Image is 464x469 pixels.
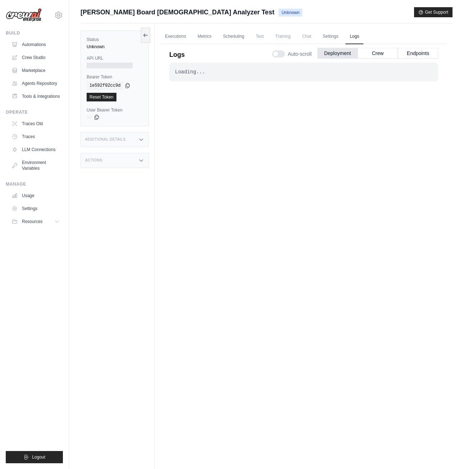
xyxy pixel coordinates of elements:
[9,131,63,142] a: Traces
[87,74,143,80] label: Bearer Token
[428,434,464,469] div: 채팅 위젯
[9,216,63,227] button: Resources
[9,144,63,155] a: LLM Connections
[81,7,274,17] span: [PERSON_NAME] Board [DEMOGRAPHIC_DATA] Analyzer Test
[318,29,343,44] a: Settings
[345,29,363,44] a: Logs
[87,55,143,61] label: API URL
[298,29,316,44] span: Chat is not available until the deployment is complete
[6,181,63,187] div: Manage
[9,39,63,50] a: Automations
[175,68,432,76] div: Loading...
[358,48,398,59] button: Crew
[85,158,102,163] h3: Actions
[9,157,63,174] a: Environment Variables
[6,451,63,463] button: Logout
[9,91,63,102] a: Tools & Integrations
[9,203,63,214] a: Settings
[219,29,248,44] a: Scheduling
[271,29,295,44] span: Training is not available until the deployment is complete
[161,29,190,44] a: Executions
[32,454,45,460] span: Logout
[87,107,143,113] label: User Bearer Token
[252,29,268,44] span: Test
[414,7,452,17] button: Get Support
[9,118,63,129] a: Traces Old
[87,93,116,101] a: Reset Token
[6,30,63,36] div: Build
[317,48,358,59] button: Deployment
[9,65,63,76] a: Marketplace
[85,137,125,142] h3: Additional Details
[193,29,216,44] a: Metrics
[6,8,42,22] img: Logo
[9,190,63,201] a: Usage
[6,109,63,115] div: Operate
[9,78,63,89] a: Agents Repository
[22,219,42,224] span: Resources
[169,50,185,60] p: Logs
[288,50,312,58] span: Auto-scroll
[398,48,438,59] button: Endpoints
[87,37,143,42] label: Status
[9,52,63,63] a: Crew Studio
[87,81,123,90] code: 1e592f02cc9d
[87,44,143,50] div: Unknown
[279,9,302,17] span: Unknown
[428,434,464,469] iframe: Chat Widget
